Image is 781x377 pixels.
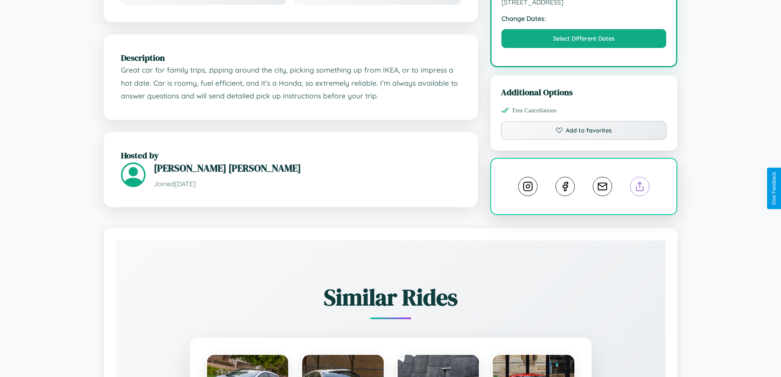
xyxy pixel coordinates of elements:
h2: Hosted by [121,149,461,161]
h2: Description [121,52,461,64]
p: Joined [DATE] [154,178,461,190]
h2: Similar Rides [145,281,637,313]
span: Free Cancellations [512,107,557,114]
div: Give Feedback [771,172,777,205]
p: Great car for family trips, zipping around the city, picking something up from IKEA, or to impres... [121,64,461,103]
button: Add to favorites [501,121,667,140]
h3: [PERSON_NAME] [PERSON_NAME] [154,161,461,175]
button: Select Different Dates [501,29,667,48]
h3: Additional Options [501,86,667,98]
strong: Change Dates: [501,14,667,23]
